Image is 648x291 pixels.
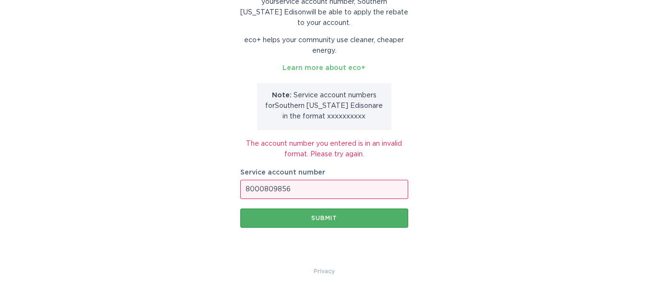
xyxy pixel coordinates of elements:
[245,215,403,221] div: Submit
[240,209,408,228] button: Submit
[272,92,292,99] strong: Note:
[264,90,384,122] p: Service account number s for Southern [US_STATE] Edison are in the format xxxxxxxxxx
[240,169,408,176] label: Service account number
[314,266,335,277] a: Privacy Policy & Terms of Use
[240,139,408,160] div: The account number you entered is in an invalid format. Please try again.
[240,35,408,56] p: eco+ helps your community use cleaner, cheaper energy.
[283,65,365,71] a: Learn more about eco+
